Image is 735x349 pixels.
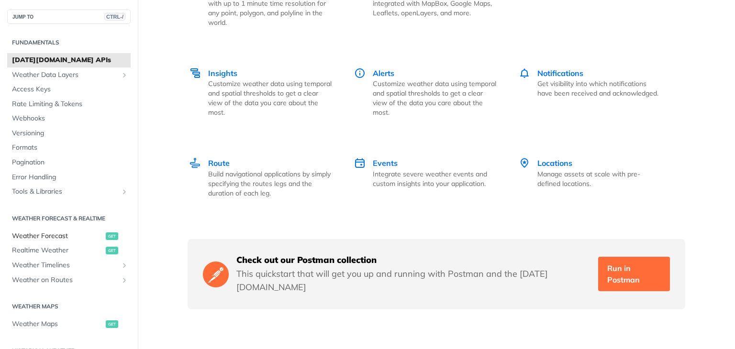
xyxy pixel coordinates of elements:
a: Webhooks [7,111,131,126]
span: Error Handling [12,173,128,182]
p: Get visibility into which notifications have been received and acknowledged. [537,79,662,98]
a: Pagination [7,155,131,170]
img: Events [354,157,366,169]
span: Weather Timelines [12,261,118,270]
a: Alerts Alerts Customize weather data using temporal and spatial thresholds to get a clear view of... [344,47,508,138]
a: Tools & LibrariesShow subpages for Tools & Libraries [7,185,131,199]
h2: Fundamentals [7,38,131,47]
span: Notifications [537,68,583,78]
a: Weather Data LayersShow subpages for Weather Data Layers [7,68,131,82]
a: [DATE][DOMAIN_NAME] APIs [7,53,131,67]
span: Versioning [12,129,128,138]
a: Versioning [7,126,131,141]
a: Error Handling [7,170,131,185]
span: Weather Maps [12,319,103,329]
button: Show subpages for Weather Data Layers [121,71,128,79]
a: Weather on RoutesShow subpages for Weather on Routes [7,273,131,287]
a: Notifications Notifications Get visibility into which notifications have been received and acknow... [508,47,673,138]
span: CTRL-/ [104,13,125,21]
span: Pagination [12,158,128,167]
span: Rate Limiting & Tokens [12,99,128,109]
a: Realtime Weatherget [7,243,131,258]
a: Weather TimelinesShow subpages for Weather Timelines [7,258,131,273]
p: Customize weather data using temporal and spatial thresholds to get a clear view of the data you ... [208,79,333,117]
p: Manage assets at scale with pre-defined locations. [537,169,662,188]
a: Events Events Integrate severe weather events and custom insights into your application. [344,137,508,218]
span: Access Keys [12,85,128,94]
button: Show subpages for Weather Timelines [121,262,128,269]
button: Show subpages for Tools & Libraries [121,188,128,196]
span: [DATE][DOMAIN_NAME] APIs [12,55,128,65]
span: get [106,232,118,240]
img: Alerts [354,67,366,79]
h2: Weather Maps [7,302,131,311]
span: Tools & Libraries [12,187,118,196]
p: Integrate severe weather events and custom insights into your application. [373,169,498,188]
span: Formats [12,143,128,153]
a: Weather Forecastget [7,229,131,243]
span: Alerts [373,68,394,78]
span: get [106,320,118,328]
h2: Weather Forecast & realtime [7,214,131,223]
p: This quickstart that will get you up and running with Postman and the [DATE][DOMAIN_NAME] [236,267,590,294]
img: Insights [189,67,201,79]
img: Notifications [519,67,530,79]
img: Postman Logo [203,260,229,288]
span: Weather Forecast [12,231,103,241]
p: Build navigational applications by simply specifying the routes legs and the duration of each leg. [208,169,333,198]
a: Weather Mapsget [7,317,131,331]
p: Customize weather data using temporal and spatial thresholds to get a clear view of the data you ... [373,79,498,117]
a: Route Route Build navigational applications by simply specifying the routes legs and the duration... [189,137,344,218]
span: Locations [537,158,572,168]
a: Rate Limiting & Tokens [7,97,131,111]
button: Show subpages for Weather on Routes [121,276,128,284]
a: Access Keys [7,82,131,97]
button: JUMP TOCTRL-/ [7,10,131,24]
img: Locations [519,157,530,169]
span: get [106,247,118,254]
span: Weather on Routes [12,275,118,285]
a: Insights Insights Customize weather data using temporal and spatial thresholds to get a clear vie... [189,47,344,138]
a: Run in Postman [598,257,670,291]
a: Formats [7,141,131,155]
span: Insights [208,68,237,78]
span: Realtime Weather [12,246,103,255]
h5: Check out our Postman collection [236,254,590,266]
span: Weather Data Layers [12,70,118,80]
a: Locations Locations Manage assets at scale with pre-defined locations. [508,137,673,218]
span: Events [373,158,398,168]
span: Webhooks [12,114,128,123]
span: Route [208,158,230,168]
img: Route [189,157,201,169]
